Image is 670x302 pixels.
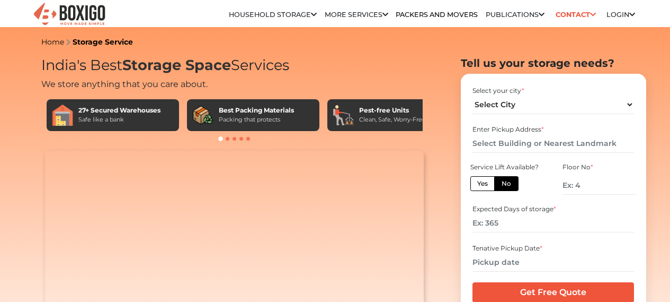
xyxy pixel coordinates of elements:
input: Pickup date [472,253,634,272]
a: Publications [486,11,544,19]
a: Household Storage [229,11,317,19]
input: Ex: 4 [562,176,636,195]
a: Contact [552,6,599,23]
input: Ex: 365 [472,214,634,232]
div: Clean, Safe, Worry-Free [359,115,426,124]
div: Expected Days of storage [472,204,634,214]
div: Select your city [472,86,634,96]
img: Boxigo [32,2,106,28]
div: Service Lift Available? [470,162,543,172]
a: Storage Service [73,37,133,47]
input: Select Building or Nearest Landmark [472,134,634,153]
h1: India's Best Services [41,57,428,74]
a: Login [606,11,635,19]
a: Home [41,37,64,47]
label: Yes [470,176,495,191]
div: Floor No [562,162,636,172]
img: Best Packing Materials [192,105,213,126]
div: Tenative Pickup Date [472,244,634,253]
div: Best Packing Materials [219,106,294,115]
div: Enter Pickup Address [472,125,634,134]
div: Pest-free Units [359,106,426,115]
div: Safe like a bank [78,115,160,124]
label: No [494,176,519,191]
div: 27+ Secured Warehouses [78,106,160,115]
span: Storage Space [122,56,231,74]
h2: Tell us your storage needs? [461,57,646,70]
span: We store anything that you care about. [41,79,208,89]
img: Pest-free Units [333,105,354,126]
div: Packing that protects [219,115,294,124]
a: Packers and Movers [396,11,478,19]
img: 27+ Secured Warehouses [52,105,73,126]
a: More services [325,11,388,19]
